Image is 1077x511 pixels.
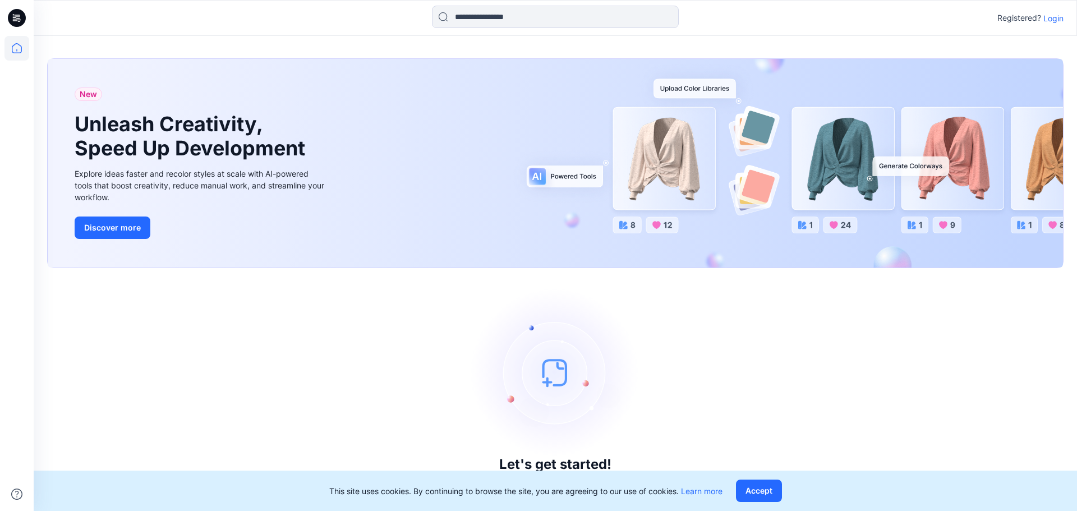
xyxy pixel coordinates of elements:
button: Discover more [75,217,150,239]
p: This site uses cookies. By continuing to browse the site, you are agreeing to our use of cookies. [329,485,722,497]
p: Login [1043,12,1064,24]
button: Accept [736,480,782,502]
h1: Unleash Creativity, Speed Up Development [75,112,310,160]
h3: Let's get started! [499,457,611,472]
span: New [80,88,97,101]
div: Explore ideas faster and recolor styles at scale with AI-powered tools that boost creativity, red... [75,168,327,203]
p: Registered? [997,11,1041,25]
img: empty-state-image.svg [471,288,639,457]
a: Discover more [75,217,327,239]
a: Learn more [681,486,722,496]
